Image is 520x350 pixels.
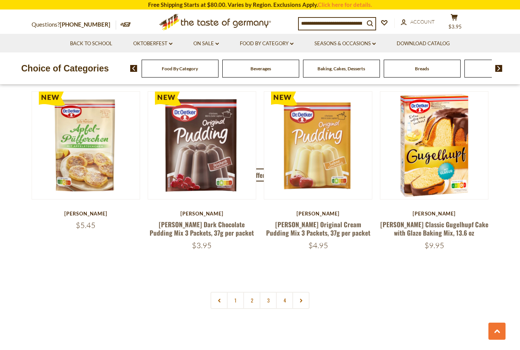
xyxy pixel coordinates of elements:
[424,241,444,250] span: $9.95
[76,220,96,230] span: $5.45
[193,40,219,48] a: On Sale
[148,92,256,199] img: Dr. Oetker Dark Chocolate Pudding Mix 3 Packets, 37g per packet
[260,292,277,309] a: 3
[443,14,466,33] button: $3.95
[150,168,370,182] a: [PERSON_NAME] "[PERSON_NAME]-Puefferchen" Apple Popover Dessert Mix 152g
[266,220,370,237] a: [PERSON_NAME] Original Cream Pudding Mix 3 Packets, 37g per packet
[240,40,293,48] a: Food By Category
[32,211,140,217] div: [PERSON_NAME]
[70,40,112,48] a: Back to School
[150,220,254,237] a: [PERSON_NAME] Dark Chocolate Pudding Mix 3 Packets, 37g per packet
[227,292,244,309] a: 1
[162,66,198,71] a: Food By Category
[32,20,116,30] p: Questions?
[415,66,429,71] a: Breads
[410,19,435,25] span: Account
[264,92,372,199] img: Dr. Oetker Original Cream Pudding Mix 3 Packets, 37g per packet
[380,92,488,199] img: Dr. Oetker Classic Gugelhupf Cake with Glaze Baking Mix, 13.6 oz
[148,211,256,217] div: [PERSON_NAME]
[314,40,376,48] a: Seasons & Occasions
[276,292,293,309] a: 4
[60,21,110,28] a: [PHONE_NUMBER]
[380,211,488,217] div: [PERSON_NAME]
[32,92,140,199] img: Dr. Oetker "Apfel-Puefferchen" Apple Popover Dessert Mix 152g
[401,18,435,26] a: Account
[308,241,328,250] span: $4.95
[192,241,212,250] span: $3.95
[243,292,260,309] a: 2
[495,65,502,72] img: next arrow
[250,66,271,71] a: Beverages
[380,220,488,237] a: [PERSON_NAME] Classic Gugelhupf Cake with Glaze Baking Mix, 13.6 oz
[448,24,462,30] span: $3.95
[397,40,450,48] a: Download Catalog
[130,65,137,72] img: previous arrow
[264,211,372,217] div: [PERSON_NAME]
[133,40,172,48] a: Oktoberfest
[317,66,365,71] a: Baking, Cakes, Desserts
[318,1,372,8] a: Click here for details.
